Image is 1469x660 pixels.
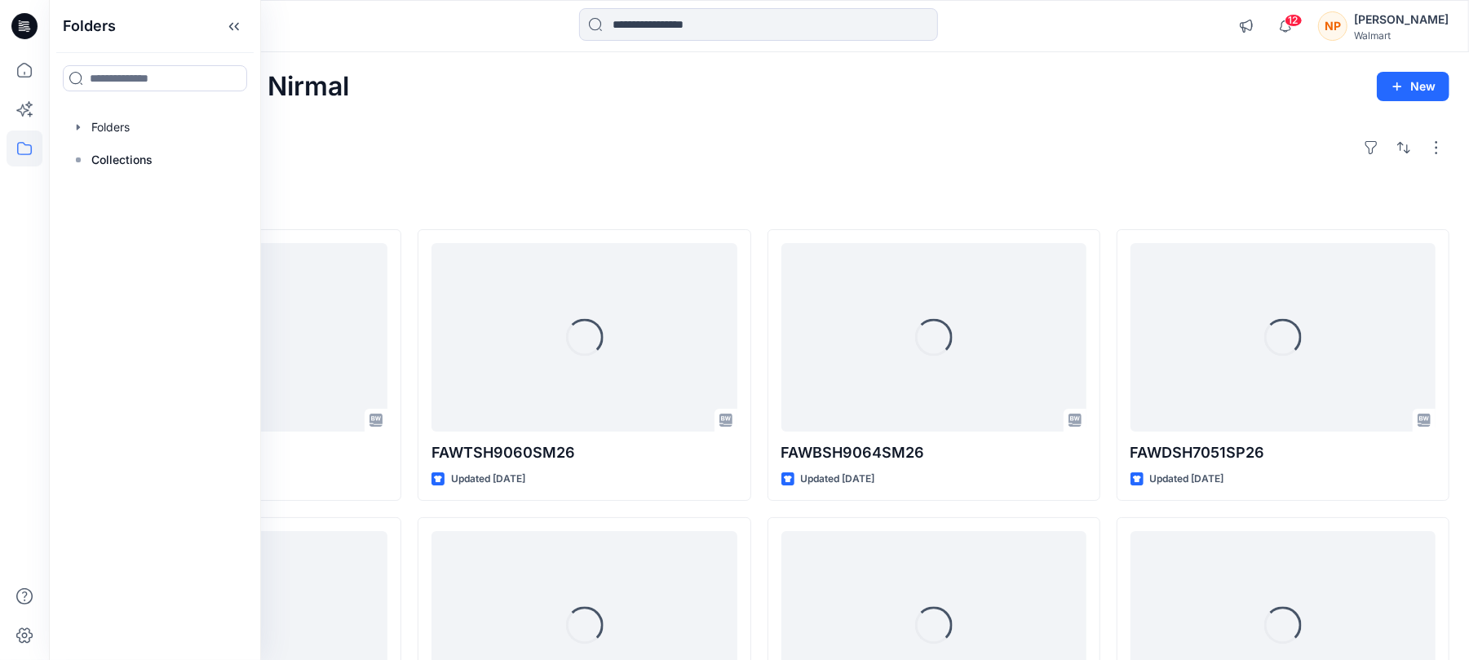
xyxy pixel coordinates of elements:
button: New [1377,72,1449,101]
p: Updated [DATE] [451,471,525,488]
p: FAWBSH9064SM26 [781,441,1086,464]
div: [PERSON_NAME] [1354,10,1449,29]
div: NP [1318,11,1347,41]
p: Collections [91,150,153,170]
p: Updated [DATE] [801,471,875,488]
p: FAWDSH7051SP26 [1131,441,1436,464]
div: Walmart [1354,29,1449,42]
span: 12 [1285,14,1303,27]
p: Updated [DATE] [1150,471,1224,488]
p: FAWTSH9060SM26 [431,441,737,464]
h4: Styles [69,193,1449,213]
